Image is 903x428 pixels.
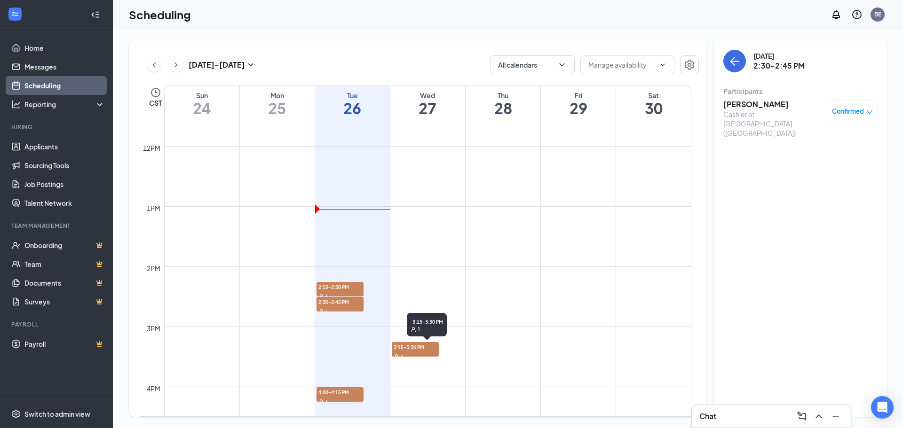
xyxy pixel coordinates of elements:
div: Switch to admin view [24,409,90,419]
h3: 2:30-2:45 PM [753,61,805,71]
svg: ChevronDown [659,61,666,69]
a: Talent Network [24,194,105,212]
div: Payroll [11,320,103,328]
svg: QuestionInfo [851,9,863,20]
h1: 28 [466,100,540,116]
svg: ComposeMessage [796,411,808,422]
a: Home [24,39,105,57]
a: Applicants [24,137,105,156]
button: ChevronUp [811,409,826,424]
span: 1 [325,293,328,300]
svg: Notifications [831,9,842,20]
a: August 30, 2025 [616,86,691,121]
svg: ArrowLeft [729,55,740,67]
h3: Chat [699,411,716,421]
h1: 27 [390,100,465,116]
div: 12pm [141,143,162,153]
a: August 27, 2025 [390,86,465,121]
a: August 29, 2025 [541,86,616,121]
div: 1pm [145,203,162,213]
h1: Scheduling [129,7,191,23]
svg: User [318,309,324,314]
div: Mon [240,91,315,100]
span: 2:15-2:30 PM [317,282,364,291]
a: OnboardingCrown [24,236,105,255]
div: Thu [466,91,540,100]
button: ChevronRight [169,58,183,72]
span: 2:30-2:45 PM [317,297,364,306]
svg: ChevronLeft [150,59,159,70]
span: CST [149,98,162,108]
input: Manage availability [588,60,655,70]
button: All calendarsChevronDown [490,55,575,74]
span: 1 [325,308,328,315]
svg: User [411,327,416,332]
button: ComposeMessage [794,409,809,424]
div: Wed [390,91,465,100]
span: 1 [325,398,328,405]
button: Settings [680,55,699,74]
svg: User [318,399,324,405]
svg: Collapse [91,10,100,19]
div: Sat [616,91,691,100]
h1: 30 [616,100,691,116]
a: August 28, 2025 [466,86,540,121]
div: Cashier at [GEOGRAPHIC_DATA] ([GEOGRAPHIC_DATA]) [723,109,822,138]
div: 4pm [145,383,162,394]
a: SurveysCrown [24,292,105,311]
a: TeamCrown [24,255,105,273]
span: 1 [418,326,420,333]
h1: 25 [240,100,315,116]
div: Participants [723,86,878,96]
div: Tue [315,91,390,100]
button: ChevronLeft [147,58,161,72]
div: BE [874,10,881,18]
h3: [PERSON_NAME] [723,99,822,109]
div: [DATE] [753,51,805,61]
svg: User [394,354,399,359]
a: Sourcing Tools [24,156,105,175]
a: August 24, 2025 [165,86,239,121]
a: August 26, 2025 [315,86,390,121]
svg: Analysis [11,100,21,109]
svg: User [318,294,324,299]
span: down [866,109,873,116]
div: Open Intercom Messenger [871,396,894,419]
svg: ChevronRight [171,59,181,70]
a: PayrollCrown [24,335,105,353]
span: 3:15-3:30 PM [392,342,439,351]
h3: [DATE] - [DATE] [189,60,245,70]
svg: SmallChevronDown [245,59,256,70]
span: 1 [401,353,404,360]
span: 3:15-3:30 PM [411,317,443,326]
h1: 29 [541,100,616,116]
span: 4:00-4:15 PM [317,387,364,397]
h1: 26 [315,100,390,116]
div: Team Management [11,222,103,230]
svg: Settings [684,59,695,70]
div: Hiring [11,123,103,131]
div: Reporting [24,100,105,109]
span: Confirmed [832,107,864,116]
div: 3pm [145,323,162,334]
div: 2pm [145,263,162,273]
button: back-button [723,50,746,72]
div: Sun [165,91,239,100]
svg: WorkstreamLogo [10,9,20,19]
svg: ChevronUp [813,411,824,422]
svg: Clock [150,87,161,98]
svg: ChevronDown [557,60,567,70]
a: Messages [24,57,105,76]
div: Fri [541,91,616,100]
h1: 24 [165,100,239,116]
a: Job Postings [24,175,105,194]
a: DocumentsCrown [24,273,105,292]
a: August 25, 2025 [240,86,315,121]
svg: Settings [11,409,21,419]
button: Minimize [828,409,843,424]
svg: Minimize [830,411,841,422]
a: Scheduling [24,76,105,95]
